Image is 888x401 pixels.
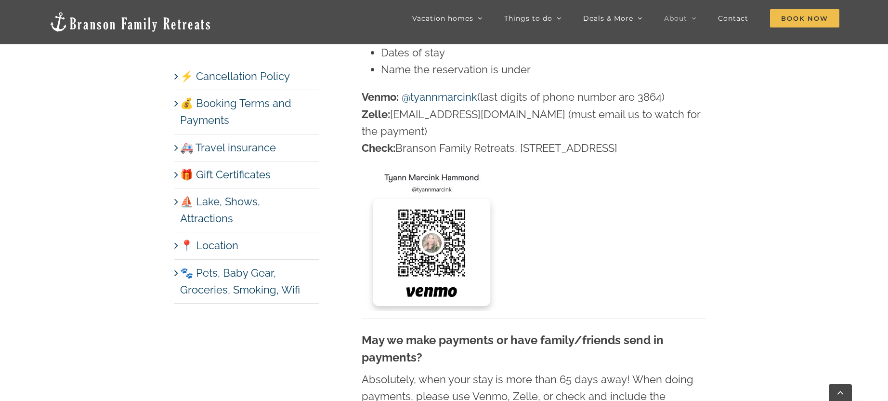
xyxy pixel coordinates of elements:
[362,142,395,154] strong: Check:
[180,267,300,296] a: 🐾 Pets, Baby Gear, Groceries, Smoking, Wifi
[362,89,706,157] p: (last digits of phone number are 3864) [EMAIL_ADDRESS][DOMAIN_NAME] (must email us to watch for t...
[362,108,390,120] strong: Zelle:
[583,15,633,22] span: Deals & More
[770,9,839,28] a: Book Now
[362,91,399,103] strong: Venmo:
[718,15,748,22] span: Contact
[770,9,839,27] span: Book Now
[180,70,290,82] a: ⚡️ Cancellation Policy
[412,9,483,28] a: Vacation homes
[402,91,477,103] a: @tyannmarcink
[180,97,291,126] a: 💰 Booking Terms and Payments
[180,141,276,154] a: 🚑 Travel insurance
[504,15,552,22] span: Things to do
[504,9,562,28] a: Things to do
[381,61,706,78] li: Name the reservation is under
[664,9,696,28] a: About
[664,15,687,22] span: About
[412,15,473,22] span: Vacation homes
[583,9,642,28] a: Deals & More
[412,9,839,28] nav: Main Menu Sticky
[180,195,260,225] a: ⛵️ Lake, Shows, Attractions
[362,333,664,364] strong: May we make payments or have family/friends send in payments?
[49,11,212,33] img: Branson Family Retreats Logo
[180,168,271,181] a: 🎁 Gift Certificates
[381,44,706,61] li: Dates of stay
[180,239,238,252] a: 📍 Location
[718,9,748,28] a: Contact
